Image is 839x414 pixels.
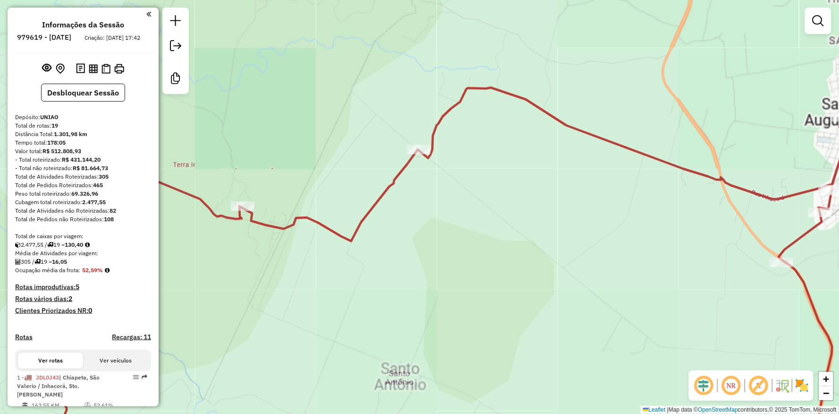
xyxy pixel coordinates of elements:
[31,401,84,410] td: 162,55 KM
[51,122,58,129] strong: 19
[68,294,72,303] strong: 2
[15,155,151,164] div: - Total roteirizado:
[17,33,72,42] h6: 979619 - [DATE]
[22,403,28,408] i: Distância Total
[76,283,79,291] strong: 5
[15,207,151,215] div: Total de Atividades não Roteirizadas:
[15,258,151,266] div: 305 / 19 =
[15,181,151,190] div: Total de Pedidos Roteirizados:
[88,306,92,315] strong: 0
[15,307,151,315] h4: Clientes Priorizados NR:
[18,353,83,369] button: Ver rotas
[42,20,124,29] h4: Informações da Sessão
[823,387,830,399] span: −
[93,401,131,410] td: 52,61%
[17,374,100,398] span: 1 -
[643,406,666,413] a: Leaflet
[112,62,126,76] button: Imprimir Rotas
[809,11,828,30] a: Exibir filtros
[40,113,59,121] strong: UNIAO
[775,378,790,393] img: Fluxo de ruas
[105,267,110,273] em: Média calculada utilizando a maior ocupação (%Peso ou %Cubagem) de cada rota da sessão. Rotas cro...
[15,242,21,248] i: Cubagem total roteirizado
[146,9,151,19] a: Clique aqui para minimizar o painel
[142,374,147,380] em: Rota exportada
[15,190,151,198] div: Peso total roteirizado:
[84,403,91,408] i: % de utilização do peso
[85,242,90,248] i: Meta Caixas/viagem: 1,00 Diferença: 129,40
[15,295,151,303] h4: Rotas vários dias:
[110,207,116,214] strong: 82
[34,259,41,265] i: Total de rotas
[641,406,839,414] div: Map data © contributors,© 2025 TomTom, Microsoft
[15,259,21,265] i: Total de Atividades
[15,215,151,224] div: Total de Pedidos não Roteirizados:
[15,121,151,130] div: Total de rotas:
[133,374,139,380] em: Opções
[87,62,100,75] button: Visualizar relatório de Roteirização
[54,61,67,76] button: Centralizar mapa no depósito ou ponto de apoio
[104,216,114,223] strong: 108
[100,62,112,76] button: Visualizar Romaneio
[15,147,151,155] div: Valor total:
[41,61,54,76] button: Exibir sessão original
[15,198,151,207] div: Cubagem total roteirizado:
[15,333,33,341] a: Rotas
[823,373,830,385] span: +
[15,130,151,138] div: Distância Total:
[819,372,833,386] a: Zoom in
[166,36,185,58] a: Exportar sessão
[71,190,98,197] strong: 69.326,96
[47,139,66,146] strong: 178:05
[698,406,738,413] a: OpenStreetMap
[720,374,743,397] span: Ocultar NR
[99,173,109,180] strong: 305
[82,267,103,274] strong: 52,59%
[15,113,151,121] div: Depósito:
[81,34,144,42] div: Criação: [DATE] 17:42
[17,374,100,398] span: | Chiapeta, São Valerio / Inhacorá, Sto. [PERSON_NAME]
[52,258,67,265] strong: 16,05
[15,232,151,241] div: Total de caixas por viagem:
[15,283,151,291] h4: Rotas improdutivas:
[36,374,59,381] span: JDL0J43
[693,374,715,397] span: Ocultar deslocamento
[15,164,151,172] div: - Total não roteirizado:
[112,333,151,341] h4: Recargas: 11
[93,181,103,189] strong: 465
[83,353,148,369] button: Ver veículos
[73,164,108,172] strong: R$ 81.664,73
[15,249,151,258] div: Média de Atividades por viagem:
[15,138,151,147] div: Tempo total:
[166,11,185,33] a: Nova sessão e pesquisa
[82,198,106,206] strong: 2.477,55
[15,172,151,181] div: Total de Atividades Roteirizadas:
[15,267,80,274] span: Ocupação média da frota:
[54,130,87,138] strong: 1.301,98 km
[166,69,185,90] a: Criar modelo
[62,156,101,163] strong: R$ 431.144,20
[74,61,87,76] button: Logs desbloquear sessão
[47,242,53,248] i: Total de rotas
[41,84,125,102] button: Desbloquear Sessão
[65,241,83,248] strong: 130,40
[667,406,669,413] span: |
[42,147,81,155] strong: R$ 512.808,93
[15,241,151,249] div: 2.477,55 / 19 =
[795,378,810,393] img: Exibir/Ocultar setores
[819,386,833,400] a: Zoom out
[747,374,770,397] span: Exibir rótulo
